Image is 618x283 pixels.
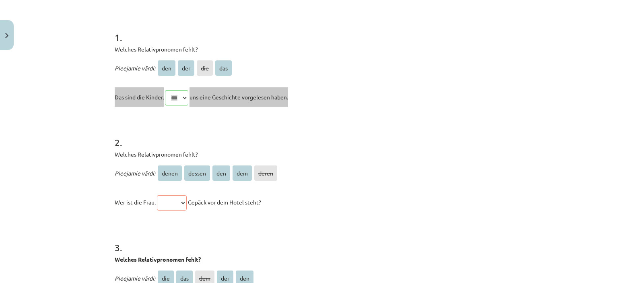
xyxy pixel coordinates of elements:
span: Pieejamie vārdi: [115,275,155,282]
span: uns eine Geschichte vorgelesen haben. [190,93,288,101]
span: Pieejamie vārdi: [115,64,155,72]
p: Welches Relativpronomen fehlt? [115,150,503,159]
span: den [212,165,230,181]
h1: 1 . [115,18,503,43]
span: dem [233,165,252,181]
img: icon-close-lesson-0947bae3869378f0d4975bcd49f059093ad1ed9edebbc8119c70593378902aed.svg [5,33,8,38]
span: dessen [184,165,210,181]
span: die [197,60,213,76]
h1: 3 . [115,228,503,253]
span: Gepäck vor dem Hotel steht? [188,198,261,206]
span: Pieejamie vārdi: [115,169,155,177]
span: deren [254,165,277,181]
b: Welches Relativpronomen fehlt? [115,256,201,263]
h1: 2 . [115,123,503,148]
span: Wer ist die Frau, [115,198,156,206]
p: Welches Relativpronomen fehlt? [115,45,503,54]
span: der [178,60,194,76]
span: das [215,60,232,76]
span: den [158,60,175,76]
span: denen [158,165,182,181]
span: Das sind die Kinder, [115,93,164,101]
